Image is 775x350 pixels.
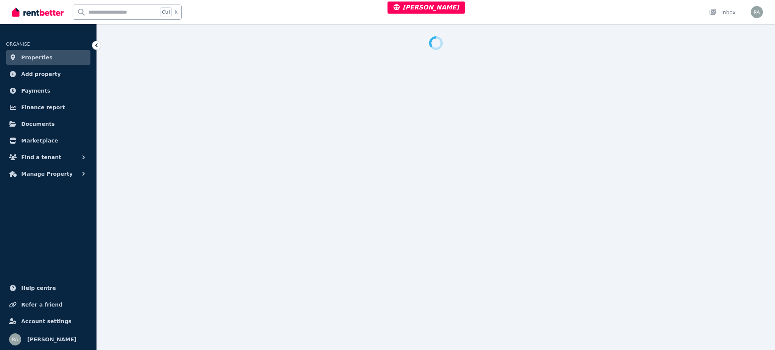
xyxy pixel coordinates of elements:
span: Properties [21,53,53,62]
a: Finance report [6,100,90,115]
span: k [175,9,177,15]
a: Account settings [6,314,90,329]
img: Rochelle Alvarez [751,6,763,18]
span: Refer a friend [21,300,62,309]
span: ORGANISE [6,42,30,47]
a: Marketplace [6,133,90,148]
button: Find a tenant [6,150,90,165]
span: Manage Property [21,169,73,178]
span: [PERSON_NAME] [27,335,76,344]
span: Ctrl [160,7,172,17]
a: Payments [6,83,90,98]
span: Documents [21,119,55,129]
img: RentBetter [12,6,64,18]
span: Finance report [21,103,65,112]
span: Marketplace [21,136,58,145]
a: Documents [6,116,90,132]
span: Payments [21,86,50,95]
span: Help centre [21,283,56,293]
span: [PERSON_NAME] [394,4,459,11]
a: Refer a friend [6,297,90,312]
span: Find a tenant [21,153,61,162]
a: Help centre [6,280,90,296]
a: Add property [6,67,90,82]
button: Manage Property [6,166,90,181]
img: Rochelle Alvarez [9,333,21,345]
a: Properties [6,50,90,65]
div: Inbox [709,9,736,16]
span: Add property [21,70,61,79]
span: Account settings [21,317,72,326]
